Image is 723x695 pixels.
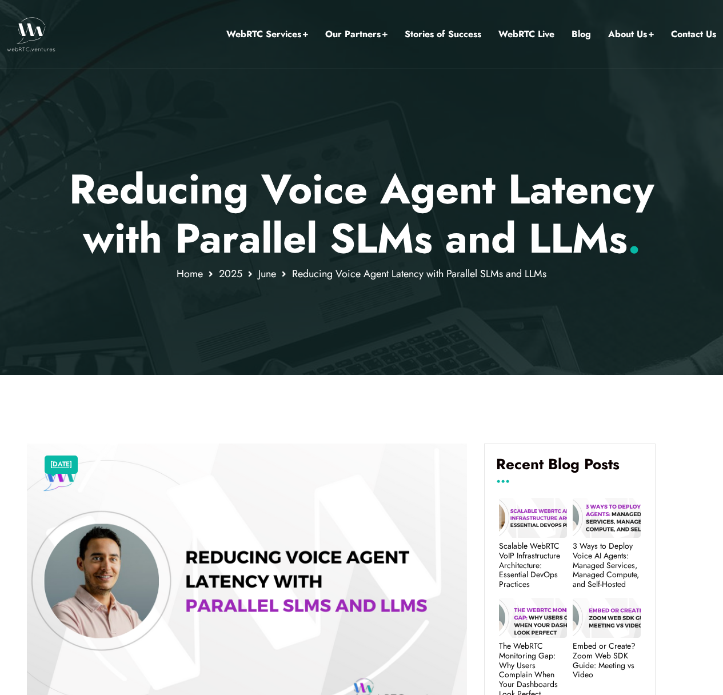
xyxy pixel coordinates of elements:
[496,456,644,482] h4: Recent Blog Posts
[219,266,242,281] a: 2025
[50,457,72,472] a: [DATE]
[573,541,641,589] a: 3 Ways to Deploy Voice AI Agents: Managed Services, Managed Compute, and Self-Hosted
[27,165,696,263] p: Reducing Voice Agent Latency with Parallel SLMs and LLMs
[608,27,654,42] a: About Us
[325,27,388,42] a: Our Partners
[258,266,276,281] a: June
[573,641,641,680] a: Embed or Create? Zoom Web SDK Guide: Meeting vs Video
[7,17,55,51] img: WebRTC.ventures
[499,541,567,589] a: Scalable WebRTC VoIP Infrastructure Architecture: Essential DevOps Practices
[671,27,716,42] a: Contact Us
[226,27,308,42] a: WebRTC Services
[498,27,554,42] a: WebRTC Live
[572,27,591,42] a: Blog
[405,27,481,42] a: Stories of Success
[177,266,203,281] a: Home
[628,209,641,268] span: .
[292,266,546,281] span: Reducing Voice Agent Latency with Parallel SLMs and LLMs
